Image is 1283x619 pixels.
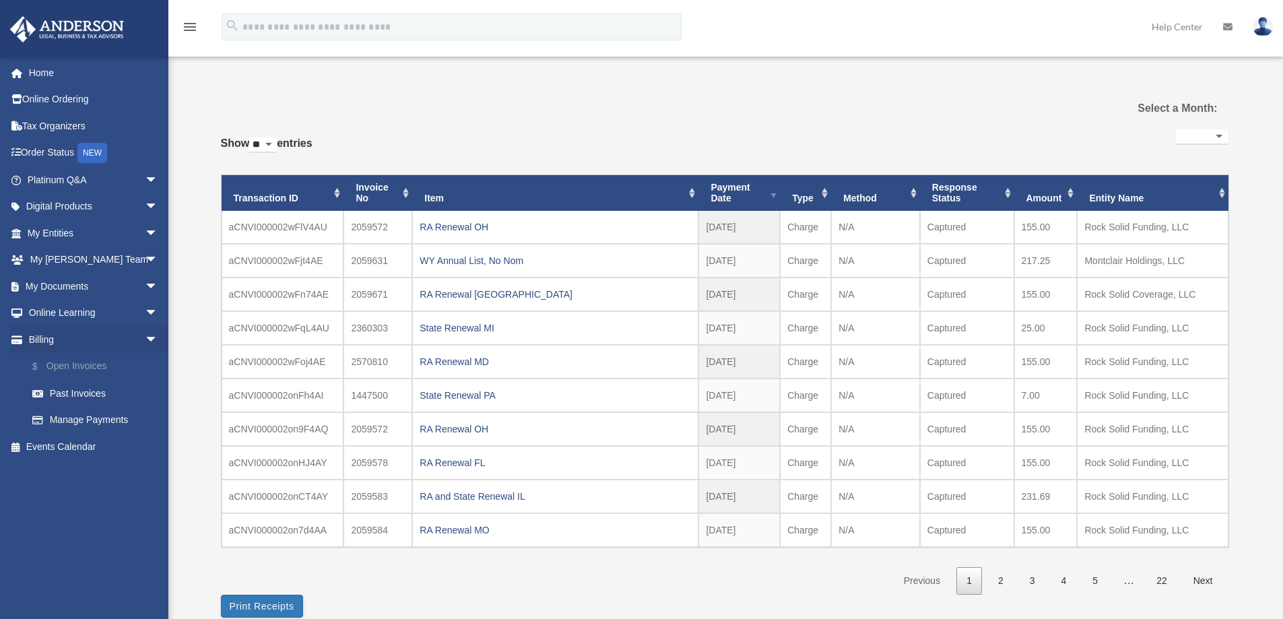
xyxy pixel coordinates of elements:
[780,211,831,244] td: Charge
[698,278,780,311] td: [DATE]
[1020,567,1045,595] a: 3
[222,513,344,547] td: aCNVI000002on7d4AA
[1070,99,1217,118] label: Select a Month:
[920,311,1014,345] td: Captured
[222,412,344,446] td: aCNVI000002on9F4AQ
[780,480,831,513] td: Charge
[9,433,178,460] a: Events Calendar
[698,345,780,379] td: [DATE]
[780,278,831,311] td: Charge
[222,278,344,311] td: aCNVI000002wFn74AE
[40,358,46,375] span: $
[1014,345,1078,379] td: 155.00
[831,211,920,244] td: N/A
[698,211,780,244] td: [DATE]
[222,446,344,480] td: aCNVI000002onHJ4AY
[831,412,920,446] td: N/A
[9,273,178,300] a: My Documentsarrow_drop_down
[831,311,920,345] td: N/A
[1051,567,1077,595] a: 4
[343,412,412,446] td: 2059572
[221,595,303,618] button: Print Receipts
[780,379,831,412] td: Charge
[420,420,691,438] div: RA Renewal OH
[249,137,277,153] select: Showentries
[780,513,831,547] td: Charge
[1014,412,1078,446] td: 155.00
[9,86,178,113] a: Online Ordering
[1077,446,1228,480] td: Rock Solid Funding, LLC
[6,16,128,42] img: Anderson Advisors Platinum Portal
[920,446,1014,480] td: Captured
[9,300,178,327] a: Online Learningarrow_drop_down
[145,247,172,274] span: arrow_drop_down
[831,278,920,311] td: N/A
[780,311,831,345] td: Charge
[19,353,178,381] a: $Open Invoices
[1077,345,1228,379] td: Rock Solid Funding, LLC
[222,211,344,244] td: aCNVI000002wFlV4AU
[698,175,780,211] th: Payment Date: activate to sort column ascending
[145,193,172,221] span: arrow_drop_down
[920,175,1014,211] th: Response Status: activate to sort column ascending
[831,175,920,211] th: Method: activate to sort column ascending
[222,244,344,278] td: aCNVI000002wFjt4AE
[1014,311,1078,345] td: 25.00
[1253,17,1273,36] img: User Pic
[831,513,920,547] td: N/A
[19,380,172,407] a: Past Invoices
[698,446,780,480] td: [DATE]
[343,513,412,547] td: 2059584
[920,379,1014,412] td: Captured
[420,285,691,304] div: RA Renewal [GEOGRAPHIC_DATA]
[343,480,412,513] td: 2059583
[145,273,172,300] span: arrow_drop_down
[831,446,920,480] td: N/A
[145,220,172,247] span: arrow_drop_down
[343,244,412,278] td: 2059631
[1014,379,1078,412] td: 7.00
[420,487,691,506] div: RA and State Renewal IL
[1077,379,1228,412] td: Rock Solid Funding, LLC
[1077,480,1228,513] td: Rock Solid Funding, LLC
[9,139,178,167] a: Order StatusNEW
[1014,513,1078,547] td: 155.00
[780,175,831,211] th: Type: activate to sort column ascending
[698,513,780,547] td: [DATE]
[698,480,780,513] td: [DATE]
[1077,311,1228,345] td: Rock Solid Funding, LLC
[9,166,178,193] a: Platinum Q&Aarrow_drop_down
[145,300,172,327] span: arrow_drop_down
[343,175,412,211] th: Invoice No: activate to sort column ascending
[145,166,172,194] span: arrow_drop_down
[831,480,920,513] td: N/A
[920,480,1014,513] td: Captured
[1077,211,1228,244] td: Rock Solid Funding, LLC
[988,567,1014,595] a: 2
[343,446,412,480] td: 2059578
[920,513,1014,547] td: Captured
[9,326,178,353] a: Billingarrow_drop_down
[1014,175,1078,211] th: Amount: activate to sort column ascending
[19,407,178,434] a: Manage Payments
[920,345,1014,379] td: Captured
[780,412,831,446] td: Charge
[343,311,412,345] td: 2360303
[182,19,198,35] i: menu
[343,278,412,311] td: 2059671
[1014,446,1078,480] td: 155.00
[222,311,344,345] td: aCNVI000002wFqL4AU
[9,220,178,247] a: My Entitiesarrow_drop_down
[343,211,412,244] td: 2059572
[780,244,831,278] td: Charge
[920,278,1014,311] td: Captured
[182,24,198,35] a: menu
[1113,575,1145,586] span: …
[1077,175,1228,211] th: Entity Name: activate to sort column ascending
[780,345,831,379] td: Charge
[1077,513,1228,547] td: Rock Solid Funding, LLC
[831,244,920,278] td: N/A
[77,143,107,163] div: NEW
[420,521,691,540] div: RA Renewal MO
[222,345,344,379] td: aCNVI000002wFoj4AE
